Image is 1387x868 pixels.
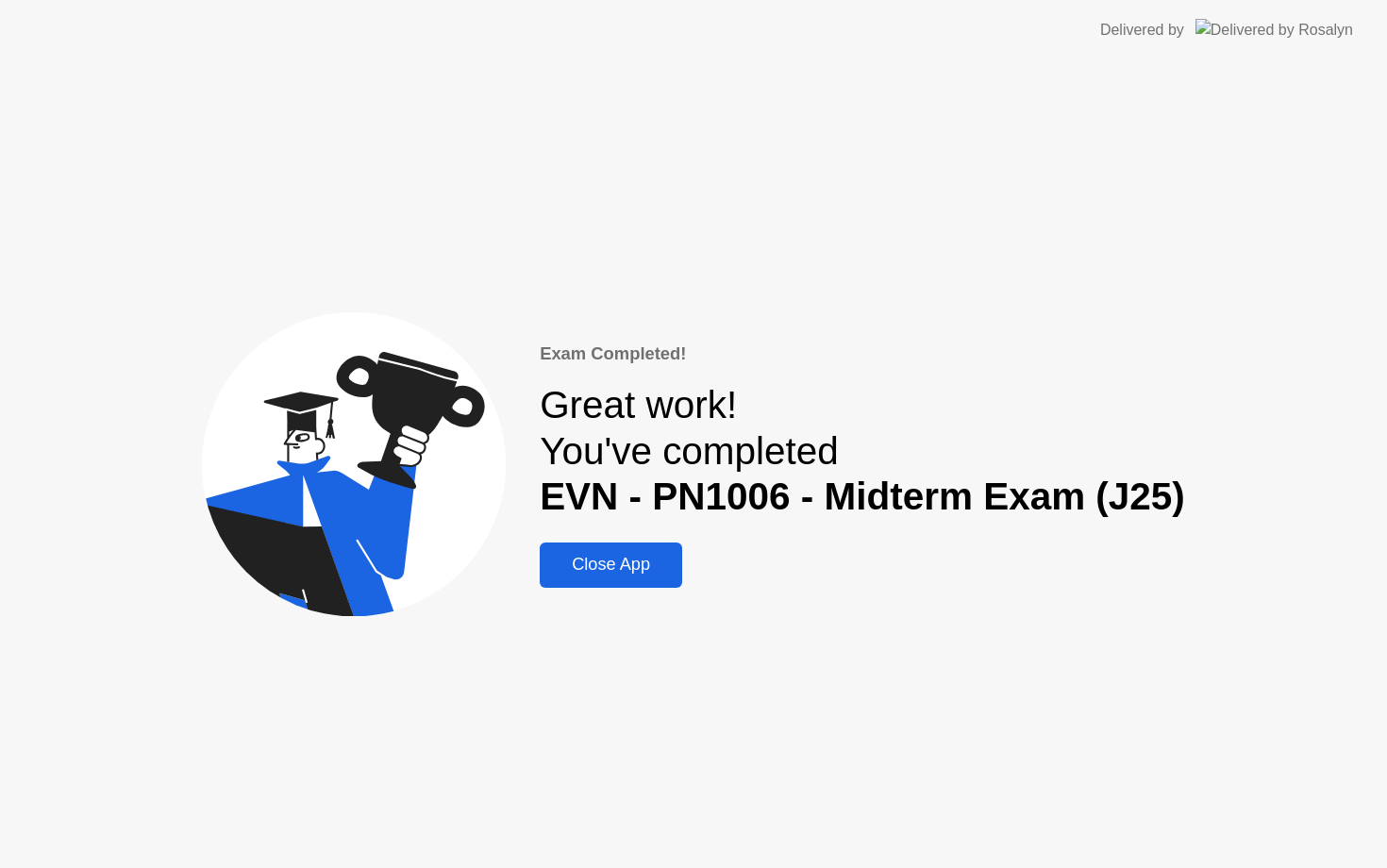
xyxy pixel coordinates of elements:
button: Close App [540,542,682,588]
div: Delivered by [1100,19,1184,42]
div: Exam Completed! [540,341,1185,367]
div: Great work! You've completed [540,382,1185,520]
b: EVN - PN1006 - Midterm Exam (J25) [540,475,1185,518]
div: Close App [545,555,677,575]
img: Delivered by Rosalyn [1195,19,1353,41]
